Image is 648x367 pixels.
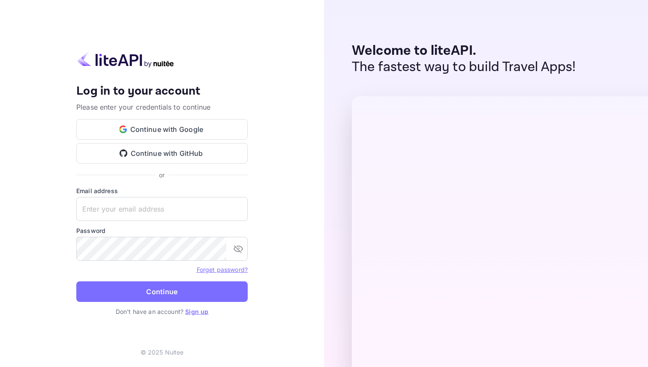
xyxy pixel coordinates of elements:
label: Email address [76,186,248,195]
a: Forget password? [197,265,248,274]
a: Forget password? [197,266,248,273]
input: Enter your email address [76,197,248,221]
a: Sign up [185,308,208,315]
button: Continue with GitHub [76,143,248,164]
p: The fastest way to build Travel Apps! [352,59,576,75]
label: Password [76,226,248,235]
h4: Log in to your account [76,84,248,99]
button: Continue with Google [76,119,248,140]
p: Welcome to liteAPI. [352,43,576,59]
p: or [159,170,165,179]
button: toggle password visibility [230,240,247,257]
p: Please enter your credentials to continue [76,102,248,112]
p: © 2025 Nuitee [141,348,184,357]
img: liteapi [76,51,175,68]
button: Continue [76,281,248,302]
p: Don't have an account? [76,307,248,316]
